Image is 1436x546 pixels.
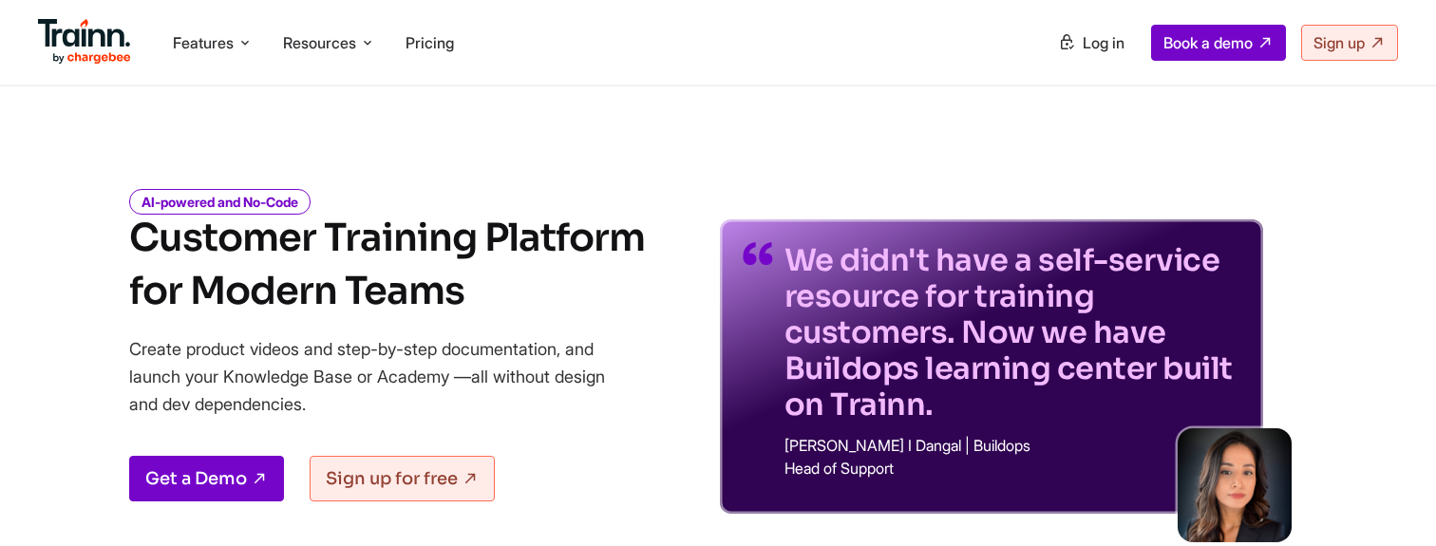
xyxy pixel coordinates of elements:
[310,456,495,501] a: Sign up for free
[129,335,633,418] p: Create product videos and step-by-step documentation, and launch your Knowledge Base or Academy —...
[1047,26,1136,60] a: Log in
[129,189,311,215] i: AI-powered and No-Code
[1313,33,1365,52] span: Sign up
[129,456,284,501] a: Get a Demo
[1163,33,1253,52] span: Book a demo
[784,438,1240,453] p: [PERSON_NAME] I Dangal | Buildops
[1151,25,1286,61] a: Book a demo
[38,19,131,65] img: Trainn Logo
[784,461,1240,476] p: Head of Support
[129,212,645,318] h1: Customer Training Platform for Modern Teams
[406,33,454,52] a: Pricing
[1301,25,1398,61] a: Sign up
[743,242,773,265] img: quotes-purple.41a7099.svg
[1083,33,1124,52] span: Log in
[173,32,234,53] span: Features
[283,32,356,53] span: Resources
[784,242,1240,423] p: We didn't have a self-service resource for training customers. Now we have Buildops learning cent...
[1178,428,1292,542] img: sabina-buildops.d2e8138.png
